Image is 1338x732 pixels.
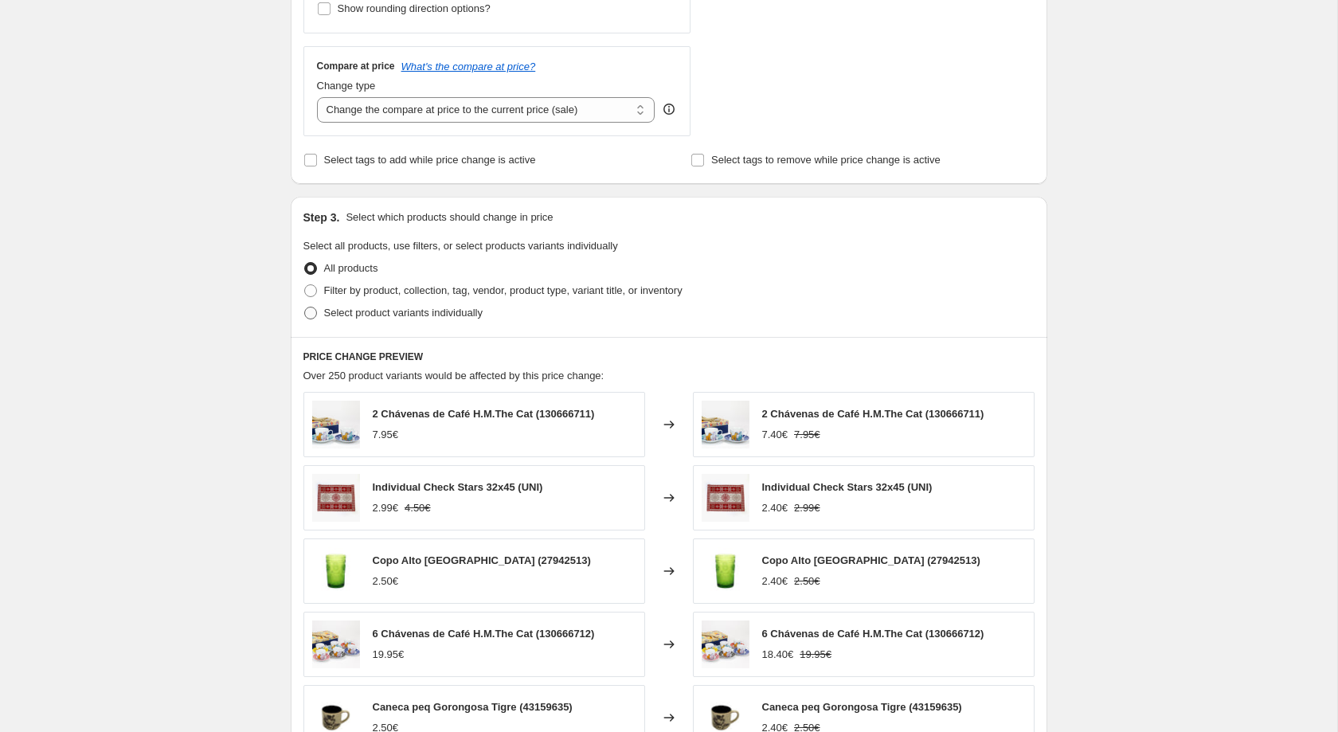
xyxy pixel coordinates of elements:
div: 2.40€ [762,573,788,589]
p: Select which products should change in price [346,209,553,225]
strike: 2.99€ [794,500,820,516]
div: 19.95€ [373,647,405,663]
strike: 19.95€ [800,647,831,663]
span: Filter by product, collection, tag, vendor, product type, variant title, or inventory [324,284,683,296]
div: 7.40€ [762,427,788,443]
strike: 7.95€ [794,427,820,443]
span: Caneca peq Gorongosa Tigre (43159635) [762,701,962,713]
span: 6 Chávenas de Café H.M.The Cat (130666712) [373,628,595,640]
span: Show rounding direction options? [338,2,491,14]
span: Change type [317,80,376,92]
div: 18.40€ [762,647,794,663]
strike: 2.50€ [794,573,820,589]
strike: 4.50€ [405,500,431,516]
h2: Step 3. [303,209,340,225]
img: 130666712_1_80x.jpg [702,620,749,668]
h6: PRICE CHANGE PREVIEW [303,350,1035,363]
span: Caneca peq Gorongosa Tigre (43159635) [373,701,573,713]
img: 27942513_1_80x.jpg [702,547,749,595]
img: 29150416_1_80x.jpg [702,474,749,522]
span: Over 250 product variants would be affected by this price change: [303,370,604,382]
span: Copo Alto [GEOGRAPHIC_DATA] (27942513) [762,554,980,566]
span: Copo Alto [GEOGRAPHIC_DATA] (27942513) [373,554,591,566]
img: 29150416_1_80x.jpg [312,474,360,522]
span: Select tags to remove while price change is active [711,154,941,166]
span: 2 Chávenas de Café H.M.The Cat (130666711) [762,408,984,420]
span: Individual Check Stars 32x45 (UNI) [762,481,933,493]
img: 130666711_1_80x.jpg [702,401,749,448]
div: 2.50€ [373,573,399,589]
span: Select all products, use filters, or select products variants individually [303,240,618,252]
span: Select tags to add while price change is active [324,154,536,166]
img: 27942513_1_80x.jpg [312,547,360,595]
button: What's the compare at price? [401,61,536,72]
img: 130666712_1_80x.jpg [312,620,360,668]
div: 7.95€ [373,427,399,443]
span: Select product variants individually [324,307,483,319]
div: 2.40€ [762,500,788,516]
img: 130666711_1_80x.jpg [312,401,360,448]
h3: Compare at price [317,60,395,72]
div: 2.99€ [373,500,399,516]
span: 6 Chávenas de Café H.M.The Cat (130666712) [762,628,984,640]
div: help [661,101,677,117]
span: 2 Chávenas de Café H.M.The Cat (130666711) [373,408,595,420]
span: All products [324,262,378,274]
span: Individual Check Stars 32x45 (UNI) [373,481,543,493]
